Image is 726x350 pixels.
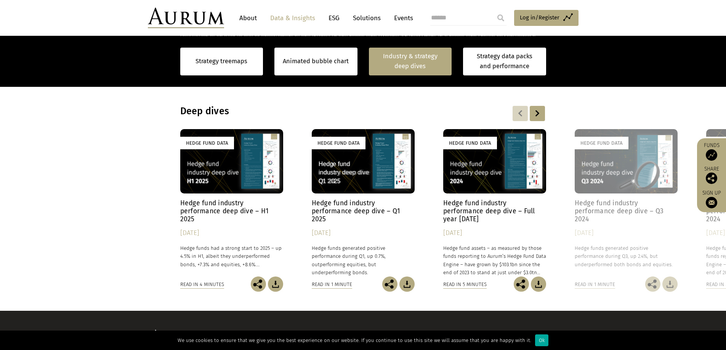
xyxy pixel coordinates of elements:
img: Download Article [662,276,678,292]
p: Hedge funds had a strong start to 2025 – up 4.5% in H1, albeit they underperformed bonds, +7.3% a... [180,244,283,268]
div: Read in 5 minutes [443,280,487,289]
h4: Hedge fund industry performance deep dive – Q3 2024 [575,199,678,223]
a: Funds [701,142,722,161]
div: [DATE] [443,228,546,238]
img: Download Article [531,276,546,292]
div: Read in 4 minutes [180,280,224,289]
a: Solutions [349,11,385,25]
a: Animated bubble chart [283,56,349,66]
div: Hedge Fund Data [180,137,234,149]
img: Share this post [514,276,529,292]
a: About [236,11,261,25]
a: Hedge Fund Data Hedge fund industry performance deep dive – Full year [DATE] [DATE] Hedge fund as... [443,129,546,276]
div: Ok [535,334,548,346]
img: Access Funds [706,149,717,161]
div: Share [701,166,722,184]
h4: Hedge fund industry performance deep dive – Q1 2025 [312,199,415,223]
div: Read in 1 minute [575,280,615,289]
img: Sign up to our newsletter [706,197,717,208]
p: Hedge fund assets – as measured by those funds reporting to Aurum’s Hedge Fund Data Engine – have... [443,244,546,276]
a: Log in/Register [514,10,579,26]
div: Hedge Fund Data [312,137,365,149]
img: Share this post [706,173,717,184]
p: Hedge funds generated positive performance during Q1, up 0.7%, outperforming equities, but underp... [312,244,415,276]
a: Strategy data packs and performance [463,48,546,75]
img: Share this post [645,276,660,292]
span: Log in/Register [520,13,559,22]
div: [DATE] [575,228,678,238]
a: ESG [325,11,343,25]
img: Download Article [399,276,415,292]
div: [DATE] [312,228,415,238]
h4: Hedge fund industry performance deep dive – H1 2025 [180,199,283,223]
div: Hedge Fund Data [443,137,497,149]
h4: Hedge fund industry performance deep dive – Full year [DATE] [443,199,546,223]
a: Data & Insights [266,11,319,25]
a: Industry & strategy deep dives [369,48,452,75]
img: Download Article [268,276,283,292]
a: Events [390,11,413,25]
a: Hedge Fund Data Hedge fund industry performance deep dive – Q1 2025 [DATE] Hedge funds generated ... [312,129,415,276]
h3: Deep dives [180,105,448,117]
img: Aurum [148,8,224,28]
a: Sign up [701,190,722,208]
img: Share this post [382,276,397,292]
div: [DATE] [180,228,283,238]
div: Read in 1 minute [312,280,352,289]
input: Submit [493,10,508,26]
a: Hedge Fund Data Hedge fund industry performance deep dive – H1 2025 [DATE] Hedge funds had a stro... [180,129,283,276]
a: Strategy treemaps [196,56,247,66]
img: Share this post [251,276,266,292]
div: Hedge Fund Data [575,137,628,149]
p: Hedge funds generated positive performance during Q3, up 2.4%, but underperformed both bonds and ... [575,244,678,268]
